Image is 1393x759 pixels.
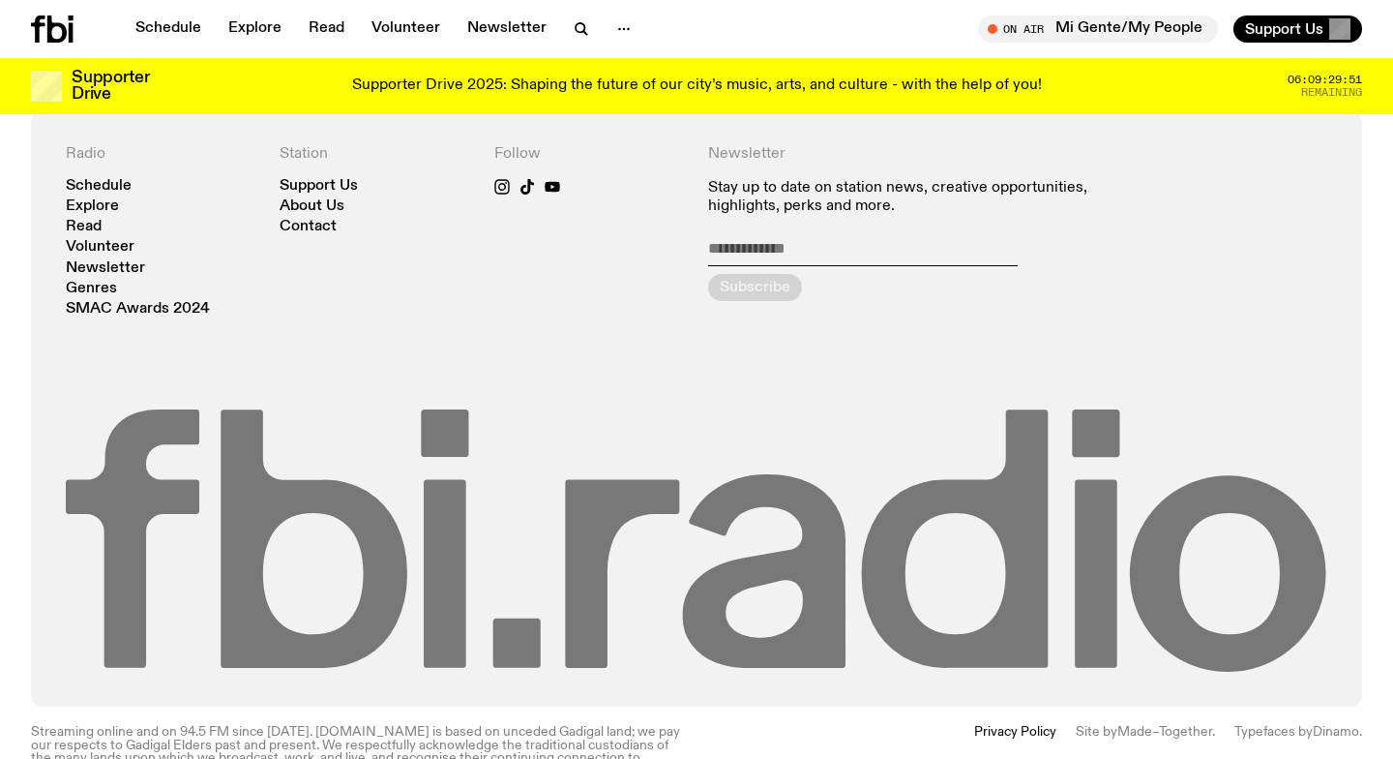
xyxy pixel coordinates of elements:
[1117,725,1212,739] a: Made–Together
[352,77,1042,95] p: Supporter Drive 2025: Shaping the future of our city’s music, arts, and culture - with the help o...
[1359,725,1362,739] span: .
[72,70,149,103] h3: Supporter Drive
[708,179,1113,216] p: Stay up to date on station news, creative opportunities, highlights, perks and more.
[280,179,358,194] a: Support Us
[280,145,470,164] h4: Station
[66,220,102,234] a: Read
[1245,20,1323,38] span: Support Us
[978,15,1218,43] button: On AirMi Gente/My People
[1233,15,1362,43] button: Support Us
[66,179,132,194] a: Schedule
[1313,725,1359,739] a: Dinamo
[280,199,344,214] a: About Us
[66,145,256,164] h4: Radio
[1212,725,1215,739] span: .
[217,15,293,43] a: Explore
[66,261,145,276] a: Newsletter
[1288,75,1362,85] span: 06:09:29:51
[1301,87,1362,98] span: Remaining
[124,15,213,43] a: Schedule
[708,274,802,301] button: Subscribe
[66,240,134,255] a: Volunteer
[66,282,117,296] a: Genres
[456,15,558,43] a: Newsletter
[708,145,1113,164] h4: Newsletter
[66,199,119,214] a: Explore
[66,302,210,317] a: SMAC Awards 2024
[297,15,356,43] a: Read
[1076,725,1117,739] span: Site by
[1234,725,1313,739] span: Typefaces by
[280,220,337,234] a: Contact
[494,145,685,164] h4: Follow
[360,15,452,43] a: Volunteer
